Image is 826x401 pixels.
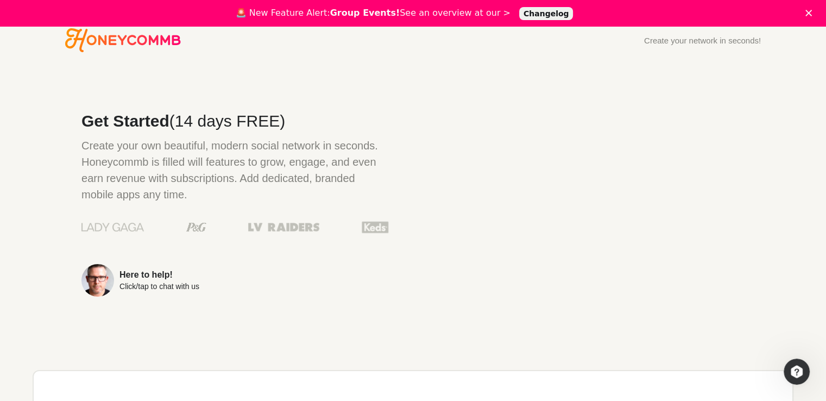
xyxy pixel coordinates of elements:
svg: Honeycommb [65,28,181,52]
a: Go to Honeycommb homepage [65,28,181,52]
p: Create your own beautiful, modern social network in seconds. Honeycommb is filled will features t... [81,137,389,203]
div: Create your network in seconds! [644,36,761,45]
span: (14 days FREE) [169,112,285,130]
b: Group Events! [330,8,400,18]
a: Changelog [519,7,573,20]
img: Sean [81,264,114,297]
div: Close [805,10,816,16]
div: Click/tap to chat with us [119,283,199,290]
img: Procter & Gamble [186,223,206,231]
img: Las Vegas Raiders [248,223,319,231]
iframe: Intercom live chat [784,359,810,385]
img: Keds [362,220,389,234]
h2: Get Started [81,113,389,129]
a: Here to help!Click/tap to chat with us [81,264,389,297]
div: 🚨 New Feature Alert: See an overview at our > [236,8,510,18]
div: Here to help! [119,271,199,279]
img: Lady Gaga [81,219,144,235]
